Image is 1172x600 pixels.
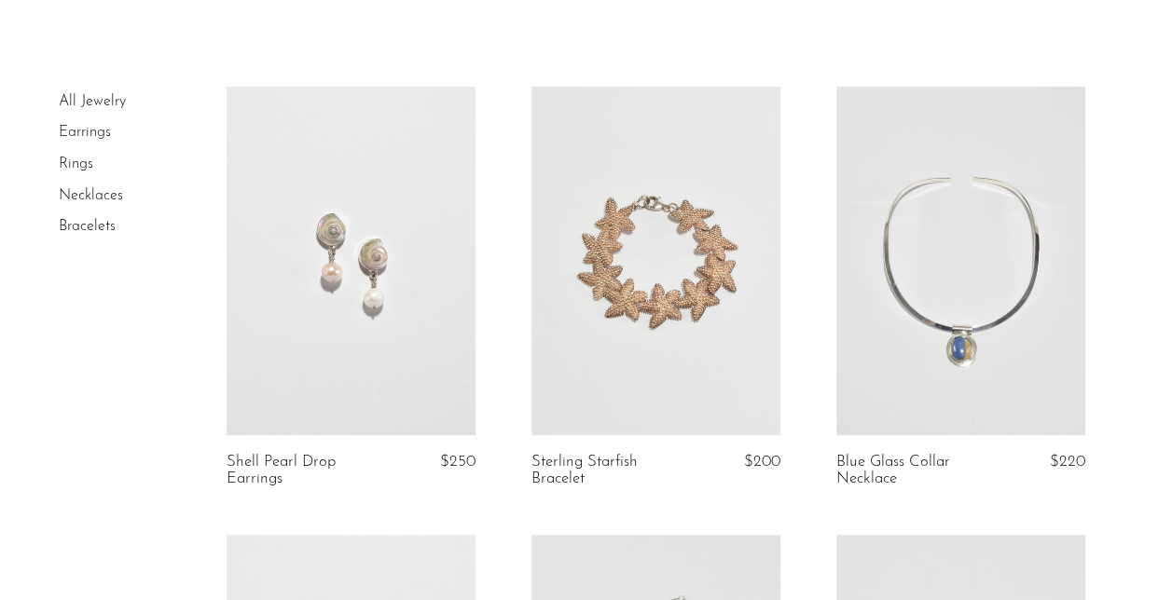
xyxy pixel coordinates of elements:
[531,454,695,488] a: Sterling Starfish Bracelet
[1050,454,1085,470] span: $220
[59,94,126,109] a: All Jewelry
[59,219,116,234] a: Bracelets
[744,454,780,470] span: $200
[836,454,1000,488] a: Blue Glass Collar Necklace
[440,454,476,470] span: $250
[59,188,123,203] a: Necklaces
[227,454,390,488] a: Shell Pearl Drop Earrings
[59,157,93,171] a: Rings
[59,125,111,140] a: Earrings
